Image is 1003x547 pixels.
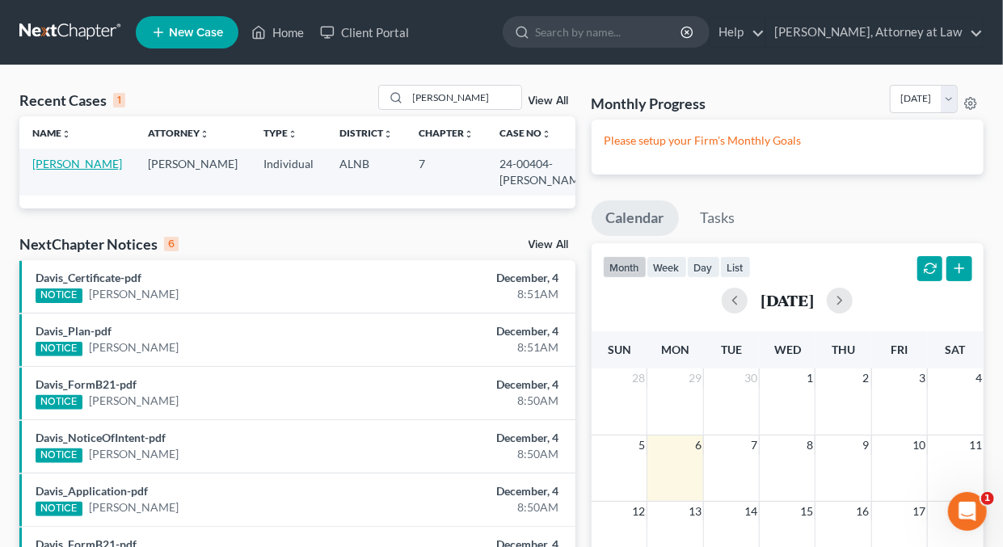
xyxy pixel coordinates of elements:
[630,368,647,388] span: 28
[721,343,742,356] span: Tue
[805,435,815,455] span: 8
[766,18,983,47] a: [PERSON_NAME], Attorney at Law
[19,234,179,254] div: NextChapter Notices
[383,129,393,139] i: unfold_more
[630,502,647,521] span: 12
[395,483,559,499] div: December, 4
[499,127,551,139] a: Case Nounfold_more
[327,149,406,195] td: ALNB
[687,368,703,388] span: 29
[720,256,751,278] button: list
[32,157,122,170] a: [PERSON_NAME]
[312,18,417,47] a: Client Portal
[687,502,703,521] span: 13
[891,343,908,356] span: Fri
[339,127,393,139] a: Districtunfold_more
[419,127,474,139] a: Chapterunfold_more
[948,492,987,531] iframe: Intercom live chat
[529,239,569,250] a: View All
[148,127,209,139] a: Attorneyunfold_more
[832,343,855,356] span: Thu
[917,368,927,388] span: 3
[605,133,971,149] p: Please setup your Firm's Monthly Goals
[395,430,559,446] div: December, 4
[89,339,179,356] a: [PERSON_NAME]
[395,339,559,356] div: 8:51AM
[19,90,125,110] div: Recent Cases
[251,149,327,195] td: Individual
[408,86,521,109] input: Search by name...
[36,288,82,303] div: NOTICE
[164,237,179,251] div: 6
[855,502,871,521] span: 16
[693,435,703,455] span: 6
[406,149,487,195] td: 7
[761,292,814,309] h2: [DATE]
[169,27,223,39] span: New Case
[36,324,112,338] a: Davis_Plan-pdf
[36,271,141,284] a: Davis_Certificate-pdf
[89,286,179,302] a: [PERSON_NAME]
[200,129,209,139] i: unfold_more
[805,368,815,388] span: 1
[113,93,125,107] div: 1
[395,377,559,393] div: December, 4
[89,499,179,515] a: [PERSON_NAME]
[89,393,179,409] a: [PERSON_NAME]
[36,431,166,444] a: Davis_NoticeOfIntent-pdf
[637,435,647,455] span: 5
[243,18,312,47] a: Home
[395,270,559,286] div: December, 4
[263,127,297,139] a: Typeunfold_more
[799,502,815,521] span: 15
[36,502,82,516] div: NOTICE
[395,499,559,515] div: 8:50AM
[774,343,801,356] span: Wed
[862,368,871,388] span: 2
[974,368,984,388] span: 4
[592,94,706,113] h3: Monthly Progress
[535,17,683,47] input: Search by name...
[743,368,759,388] span: 30
[603,256,647,278] button: month
[36,377,137,391] a: Davis_FormB21-pdf
[487,149,613,195] td: 24-00404-[PERSON_NAME]-7
[743,502,759,521] span: 14
[36,395,82,410] div: NOTICE
[608,343,631,356] span: Sun
[647,256,687,278] button: week
[946,343,966,356] span: Sat
[89,446,179,462] a: [PERSON_NAME]
[464,129,474,139] i: unfold_more
[661,343,689,356] span: Mon
[687,256,720,278] button: day
[395,446,559,462] div: 8:50AM
[395,323,559,339] div: December, 4
[395,286,559,302] div: 8:51AM
[32,127,71,139] a: Nameunfold_more
[36,484,148,498] a: Davis_Application-pdf
[288,129,297,139] i: unfold_more
[542,129,551,139] i: unfold_more
[135,149,251,195] td: [PERSON_NAME]
[529,95,569,107] a: View All
[862,435,871,455] span: 9
[967,435,984,455] span: 11
[710,18,765,47] a: Help
[61,129,71,139] i: unfold_more
[395,393,559,409] div: 8:50AM
[592,200,679,236] a: Calendar
[36,448,82,463] div: NOTICE
[36,342,82,356] div: NOTICE
[911,435,927,455] span: 10
[686,200,750,236] a: Tasks
[911,502,927,521] span: 17
[981,492,994,505] span: 1
[749,435,759,455] span: 7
